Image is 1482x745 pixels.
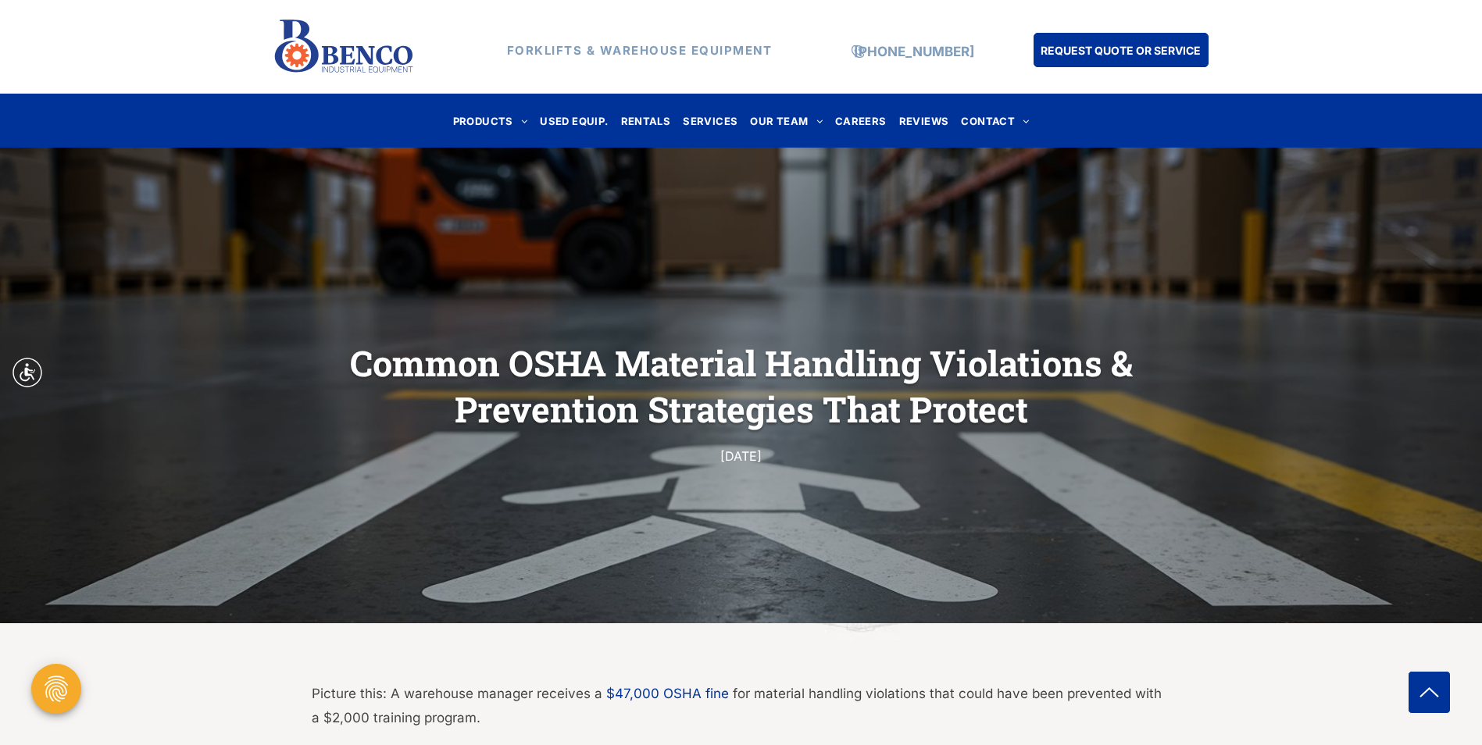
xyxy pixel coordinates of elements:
a: SERVICES [677,110,744,131]
span: Picture this: A warehouse manager receives a [312,686,602,701]
a: $47,000 OSHA fine [606,686,729,701]
a: REQUEST QUOTE OR SERVICE [1034,33,1209,67]
a: REVIEWS [893,110,955,131]
a: OUR TEAM [744,110,829,131]
a: PRODUCTS [447,110,534,131]
a: RENTALS [615,110,677,131]
a: USED EQUIP. [534,110,614,131]
span: for material handling violations that could have been prevented with a $2,000 training program. [312,686,1162,725]
div: [DATE] [451,445,1032,467]
h1: Common OSHA Material Handling Violations & Prevention Strategies That Protect [312,338,1171,433]
a: [PHONE_NUMBER] [854,44,974,59]
span: REQUEST QUOTE OR SERVICE [1041,36,1201,65]
a: CAREERS [829,110,893,131]
a: CONTACT [955,110,1035,131]
strong: FORKLIFTS & WAREHOUSE EQUIPMENT [507,43,773,58]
